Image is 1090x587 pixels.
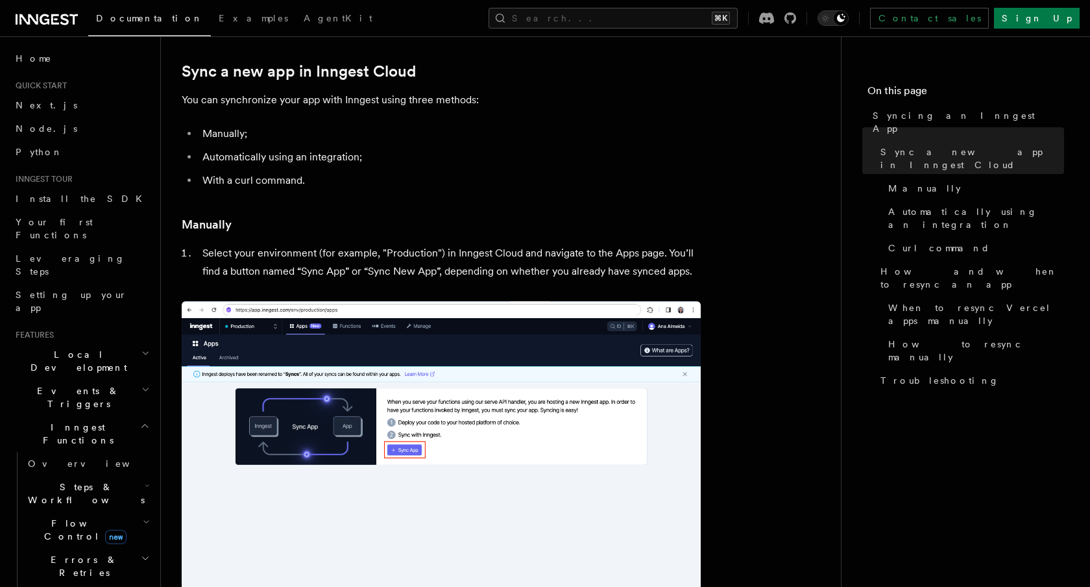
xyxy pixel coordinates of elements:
[10,384,141,410] span: Events & Triggers
[199,244,701,281] li: Select your environment (for example, "Production") in Inngest Cloud and navigate to the Apps pag...
[23,548,152,584] button: Errors & Retries
[880,265,1064,291] span: How and when to resync an app
[873,109,1064,135] span: Syncing an Inngest App
[16,253,125,277] span: Leveraging Steps
[883,177,1064,200] a: Manually
[16,194,150,204] span: Install the SDK
[10,140,152,164] a: Python
[10,94,152,117] a: Next.js
[23,452,152,475] a: Overview
[10,416,152,452] button: Inngest Functions
[16,52,52,65] span: Home
[883,332,1064,369] a: How to resync manually
[182,91,701,109] p: You can synchronize your app with Inngest using three methods:
[199,171,701,190] li: With a curl command.
[219,13,288,23] span: Examples
[10,81,67,91] span: Quick start
[817,10,849,26] button: Toggle dark mode
[182,62,416,81] a: Sync a new app in Inngest Cloud
[10,247,152,283] a: Leveraging Steps
[994,8,1080,29] a: Sign Up
[10,187,152,210] a: Install the SDK
[888,338,1064,364] span: How to resync manually
[10,47,152,70] a: Home
[867,83,1064,104] h4: On this page
[10,117,152,140] a: Node.js
[489,8,738,29] button: Search...⌘K
[10,379,152,416] button: Events & Triggers
[875,260,1064,296] a: How and when to resync an app
[23,553,141,579] span: Errors & Retries
[10,330,54,340] span: Features
[16,100,77,110] span: Next.js
[23,517,143,543] span: Flow Control
[23,475,152,512] button: Steps & Workflows
[182,216,232,234] a: Manually
[880,374,999,387] span: Troubleshooting
[883,200,1064,236] a: Automatically using an integration
[10,283,152,319] a: Setting up your app
[888,205,1064,231] span: Automatically using an integration
[23,512,152,548] button: Flow Controlnew
[10,348,141,374] span: Local Development
[888,182,961,195] span: Manually
[296,4,380,35] a: AgentKit
[304,13,372,23] span: AgentKit
[105,530,127,544] span: new
[883,236,1064,260] a: Curl command
[875,369,1064,392] a: Troubleshooting
[712,12,730,25] kbd: ⌘K
[10,343,152,379] button: Local Development
[96,13,203,23] span: Documentation
[883,296,1064,332] a: When to resync Vercel apps manually
[199,148,701,166] li: Automatically using an integration;
[880,145,1064,171] span: Sync a new app in Inngest Cloud
[888,301,1064,327] span: When to resync Vercel apps manually
[199,125,701,143] li: Manually;
[28,458,162,469] span: Overview
[870,8,989,29] a: Contact sales
[88,4,211,36] a: Documentation
[875,140,1064,177] a: Sync a new app in Inngest Cloud
[10,421,140,447] span: Inngest Functions
[211,4,296,35] a: Examples
[867,104,1064,140] a: Syncing an Inngest App
[16,217,93,240] span: Your first Functions
[16,147,63,157] span: Python
[10,210,152,247] a: Your first Functions
[16,123,77,134] span: Node.js
[10,174,73,184] span: Inngest tour
[23,481,145,506] span: Steps & Workflows
[16,290,127,313] span: Setting up your app
[888,242,990,255] span: Curl command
